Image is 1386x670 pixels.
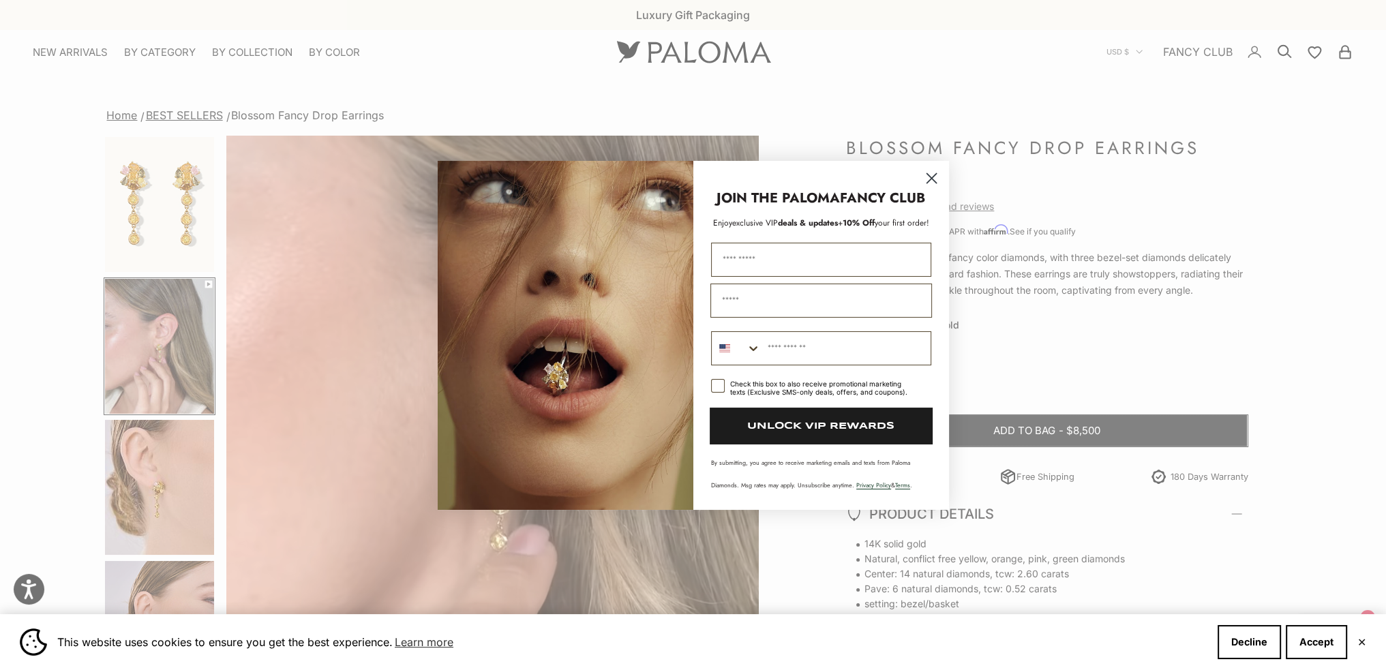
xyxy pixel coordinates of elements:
[843,217,875,229] span: 10% Off
[710,284,932,318] input: Email
[438,161,693,510] img: Loading...
[710,408,933,444] button: UNLOCK VIP REWARDS
[761,332,931,365] input: Phone Number
[732,217,838,229] span: deals & updates
[732,217,778,229] span: exclusive VIP
[1218,625,1281,659] button: Decline
[1357,638,1366,646] button: Close
[895,481,910,489] a: Terms
[57,632,1207,652] span: This website uses cookies to ensure you get the best experience.
[920,166,944,190] button: Close dialog
[20,628,47,656] img: Cookie banner
[719,343,730,354] img: United States
[856,481,912,489] span: & .
[730,380,915,396] div: Check this box to also receive promotional marketing texts (Exclusive SMS-only deals, offers, and...
[393,632,455,652] a: Learn more
[712,332,761,365] button: Search Countries
[840,188,925,208] strong: FANCY CLUB
[711,458,931,489] p: By submitting, you agree to receive marketing emails and texts from Paloma Diamonds. Msg rates ma...
[1286,625,1347,659] button: Accept
[856,481,891,489] a: Privacy Policy
[713,217,732,229] span: Enjoy
[711,243,931,277] input: First Name
[838,217,929,229] span: + your first order!
[717,188,840,208] strong: JOIN THE PALOMA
